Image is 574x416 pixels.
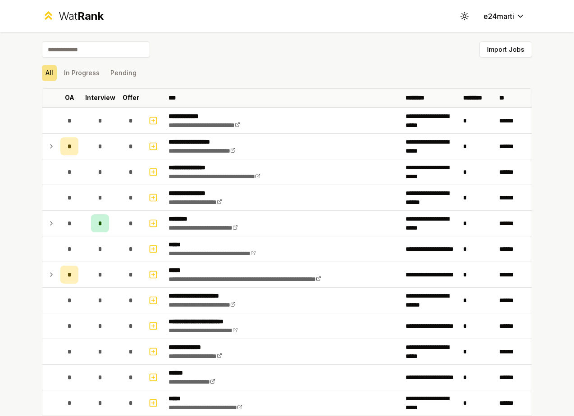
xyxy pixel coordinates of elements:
[59,9,104,23] div: Wat
[483,11,514,22] span: e24marti
[85,93,115,102] p: Interview
[65,93,74,102] p: OA
[479,41,532,58] button: Import Jobs
[42,9,104,23] a: WatRank
[123,93,139,102] p: Offer
[60,65,103,81] button: In Progress
[476,8,532,24] button: e24marti
[42,65,57,81] button: All
[77,9,104,23] span: Rank
[107,65,140,81] button: Pending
